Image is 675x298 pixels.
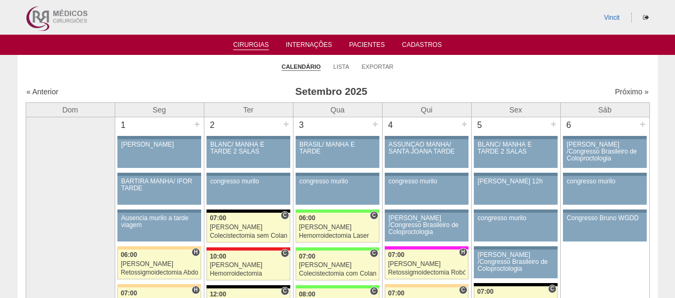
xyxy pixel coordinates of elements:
span: Consultório [370,211,378,220]
span: 07:00 [477,288,494,295]
div: [PERSON_NAME] [299,262,376,269]
i: Sair [643,14,649,21]
span: 08:00 [299,291,315,298]
div: Key: Aviso [207,173,290,176]
div: Key: Brasil [296,285,379,288]
div: Key: Aviso [117,136,201,139]
th: Sáb [560,102,649,117]
div: congresso murilo [388,178,465,185]
a: Cirurgias [233,41,269,50]
div: 2 [204,117,221,133]
a: C 06:00 [PERSON_NAME] Hemorroidectomia Laser [296,213,379,243]
div: 4 [383,117,399,133]
a: Vincit [604,14,620,21]
div: Key: Aviso [474,136,557,139]
div: [PERSON_NAME] [121,141,197,148]
a: Ausencia murilo a tarde viagem [117,213,201,241]
div: Key: Blanc [474,283,557,286]
div: [PERSON_NAME] /Congresso Brasileiro de Coloproctologia [388,215,465,236]
div: Key: Aviso [474,210,557,213]
div: + [371,117,380,131]
span: Consultório [281,287,289,295]
div: 5 [472,117,488,133]
div: + [193,117,202,131]
div: ASSUNÇÃO MANHÃ/ SANTA JOANA TARDE [388,141,465,155]
a: congresso murilo [207,176,290,205]
div: [PERSON_NAME] 12h [478,178,554,185]
a: Congresso Bruno WGDD [563,213,646,241]
a: Internações [286,41,332,52]
span: Hospital [459,248,467,256]
span: Consultório [459,286,467,294]
a: Próximo » [615,87,648,96]
span: 06:00 [121,251,137,259]
a: [PERSON_NAME] /Congresso Brasileiro de Coloproctologia [563,139,646,168]
div: Key: Aviso [385,136,468,139]
th: Ter [204,102,293,117]
div: Retossigmoidectomia Abdominal VL [121,269,198,276]
div: Key: Blanc [207,210,290,213]
div: Key: Bartira [117,284,201,287]
span: 10:00 [210,253,226,260]
a: Lista [333,63,350,70]
span: Hospital [192,248,200,256]
div: Key: Aviso [117,173,201,176]
div: Key: Aviso [474,173,557,176]
span: 07:00 [388,289,404,297]
div: congresso murilo [210,178,287,185]
a: ASSUNÇÃO MANHÃ/ SANTA JOANA TARDE [385,139,468,168]
div: Key: Bartira [117,246,201,249]
div: [PERSON_NAME] [299,224,376,231]
div: Ausencia murilo a tarde viagem [121,215,197,229]
div: Key: Aviso [296,136,379,139]
a: C 07:00 [PERSON_NAME] Colecistectomia sem Colangiografia VL [207,213,290,243]
a: Pacientes [349,41,385,52]
a: « Anterior [27,87,59,96]
div: [PERSON_NAME] /Congresso Brasileiro de Coloproctologia [478,252,554,273]
th: Qui [382,102,471,117]
div: congresso murilo [299,178,376,185]
div: congresso murilo [567,178,643,185]
div: Key: Brasil [296,247,379,251]
a: [PERSON_NAME] 12h [474,176,557,205]
div: congresso murilo [478,215,554,222]
div: [PERSON_NAME] [210,224,287,231]
span: Hospital [192,286,200,294]
div: Key: Aviso [385,210,468,213]
div: Retossigmoidectomia Robótica [388,269,465,276]
a: congresso murilo [474,213,557,241]
a: C 10:00 [PERSON_NAME] Hemorroidectomia [207,251,290,280]
div: BLANC/ MANHÃ E TARDE 2 SALAS [478,141,554,155]
div: Colecistectomia com Colangiografia VL [299,270,376,277]
div: Key: Aviso [563,136,646,139]
div: Key: Assunção [207,247,290,251]
div: Key: Pro Matre [385,246,468,249]
a: Exportar [362,63,394,70]
div: Hemorroidectomia Laser [299,232,376,239]
div: 6 [561,117,577,133]
div: Key: Blanc [207,285,290,288]
span: 06:00 [299,214,315,222]
a: [PERSON_NAME] /Congresso Brasileiro de Coloproctologia [385,213,468,241]
a: congresso murilo [385,176,468,205]
div: Key: Aviso [563,173,646,176]
div: 3 [293,117,310,133]
div: [PERSON_NAME] [121,261,198,268]
span: 07:00 [388,251,404,259]
div: + [638,117,647,131]
a: BLANC/ MANHÃ E TARDE 2 SALAS [207,139,290,168]
a: congresso murilo [563,176,646,205]
a: [PERSON_NAME] [117,139,201,168]
div: BLANC/ MANHÃ E TARDE 2 SALAS [210,141,287,155]
div: BRASIL/ MANHÃ E TARDE [299,141,376,155]
th: Seg [115,102,204,117]
div: Key: Brasil [296,210,379,213]
a: Calendário [282,63,321,71]
div: Key: Aviso [385,173,468,176]
div: Key: Bartira [385,284,468,287]
a: Cadastros [402,41,442,52]
div: Key: Aviso [296,173,379,176]
a: H 06:00 [PERSON_NAME] Retossigmoidectomia Abdominal VL [117,249,201,279]
div: [PERSON_NAME] /Congresso Brasileiro de Coloproctologia [567,141,643,163]
span: Consultório [281,249,289,257]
